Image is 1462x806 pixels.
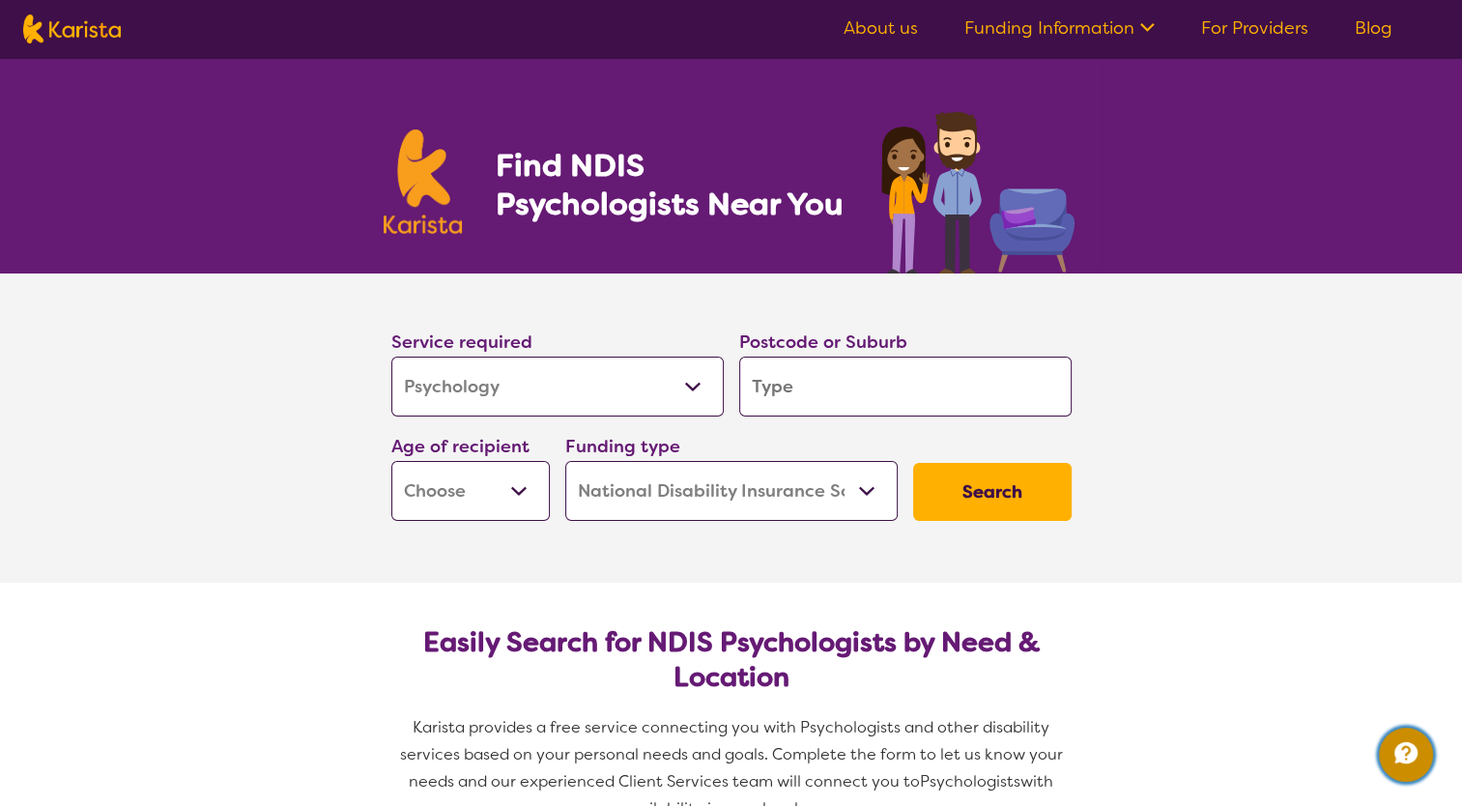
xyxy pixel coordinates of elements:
[565,435,680,458] label: Funding type
[913,463,1072,521] button: Search
[739,357,1072,417] input: Type
[874,104,1079,273] img: psychology
[1379,728,1433,782] button: Channel Menu
[1355,16,1392,40] a: Blog
[391,331,532,354] label: Service required
[400,717,1067,792] span: Karista provides a free service connecting you with Psychologists and other disability services b...
[384,130,463,234] img: Karista logo
[495,146,852,223] h1: Find NDIS Psychologists Near You
[1201,16,1308,40] a: For Providers
[391,435,530,458] label: Age of recipient
[407,625,1056,695] h2: Easily Search for NDIS Psychologists by Need & Location
[844,16,918,40] a: About us
[964,16,1155,40] a: Funding Information
[23,14,121,43] img: Karista logo
[739,331,907,354] label: Postcode or Suburb
[920,771,1020,792] span: Psychologists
